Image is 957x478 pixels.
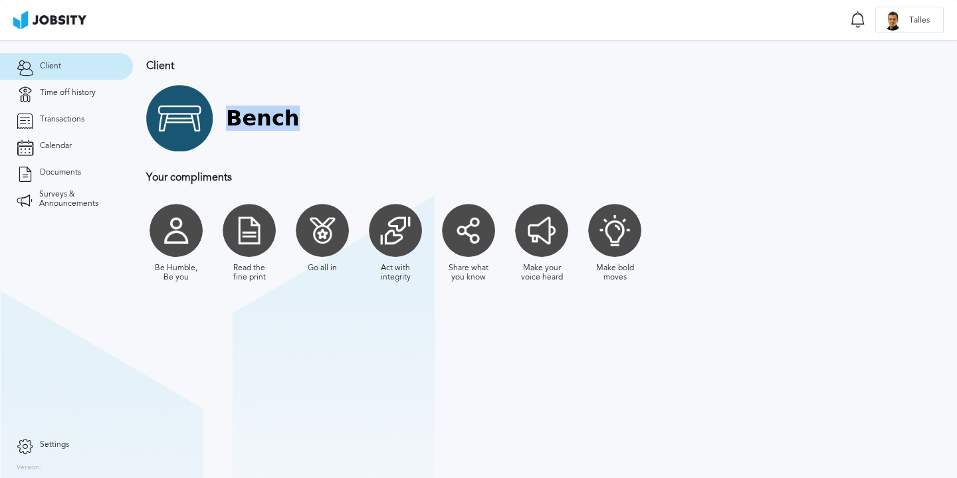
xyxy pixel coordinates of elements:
[226,106,300,131] h1: Bench
[226,264,272,282] div: Read the fine print
[875,7,944,33] button: TTalles
[372,264,419,282] div: Act with integrity
[518,264,565,282] div: Make your voice heard
[153,264,199,282] div: Be Humble, Be you
[39,190,116,208] span: Surveys & Announcements
[40,168,81,177] span: Documents
[40,115,84,124] span: Transactions
[591,264,638,282] div: Make bold moves
[903,16,936,25] span: Talles
[40,88,96,98] span: Time off history
[146,171,867,183] h3: Your compliments
[13,11,86,29] img: ab4bad089aa723f57921c736e9817d99.png
[40,141,72,151] span: Calendar
[146,60,867,72] h3: Client
[40,62,61,71] span: Client
[308,264,337,273] div: Go all in
[17,464,41,472] label: Version:
[40,440,69,449] span: Settings
[883,11,903,31] div: T
[445,264,492,282] div: Share what you know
